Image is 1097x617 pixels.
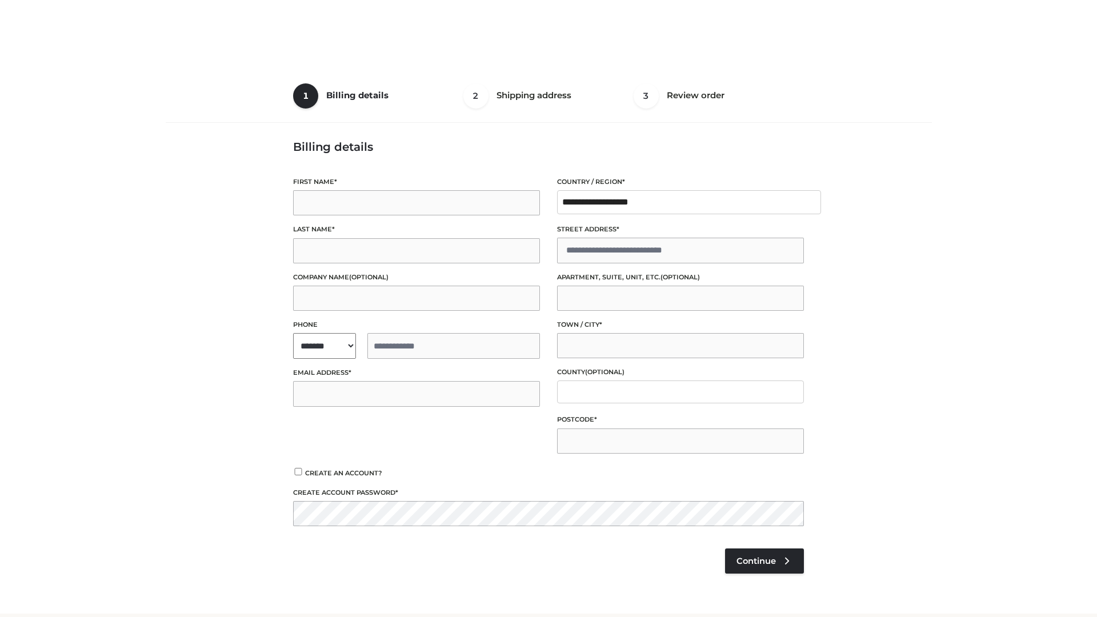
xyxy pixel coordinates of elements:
span: Review order [667,90,724,101]
a: Continue [725,548,804,574]
label: Country / Region [557,177,804,187]
span: 3 [634,83,659,109]
span: 2 [463,83,489,109]
label: County [557,367,804,378]
label: Company name [293,272,540,283]
span: (optional) [585,368,624,376]
h3: Billing details [293,140,804,154]
label: Phone [293,319,540,330]
label: Town / City [557,319,804,330]
label: Email address [293,367,540,378]
label: Postcode [557,414,804,425]
span: (optional) [660,273,700,281]
span: Billing details [326,90,389,101]
label: Last name [293,224,540,235]
label: First name [293,177,540,187]
label: Apartment, suite, unit, etc. [557,272,804,283]
span: Shipping address [497,90,571,101]
input: Create an account? [293,468,303,475]
label: Create account password [293,487,804,498]
span: (optional) [349,273,389,281]
span: Continue [736,556,776,566]
span: 1 [293,83,318,109]
span: Create an account? [305,469,382,477]
label: Street address [557,224,804,235]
